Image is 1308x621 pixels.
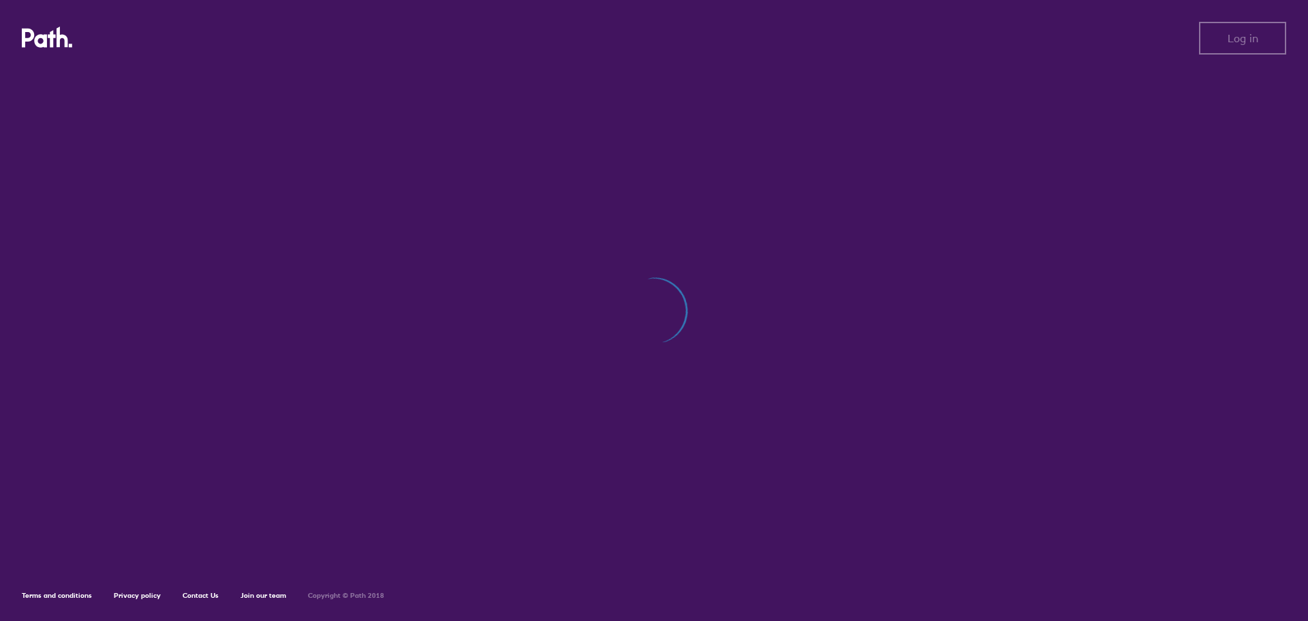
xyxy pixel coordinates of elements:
[183,591,219,600] a: Contact Us
[1199,22,1286,55] button: Log in
[114,591,161,600] a: Privacy policy
[308,592,384,600] h6: Copyright © Path 2018
[1228,32,1258,44] span: Log in
[240,591,286,600] a: Join our team
[22,591,92,600] a: Terms and conditions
